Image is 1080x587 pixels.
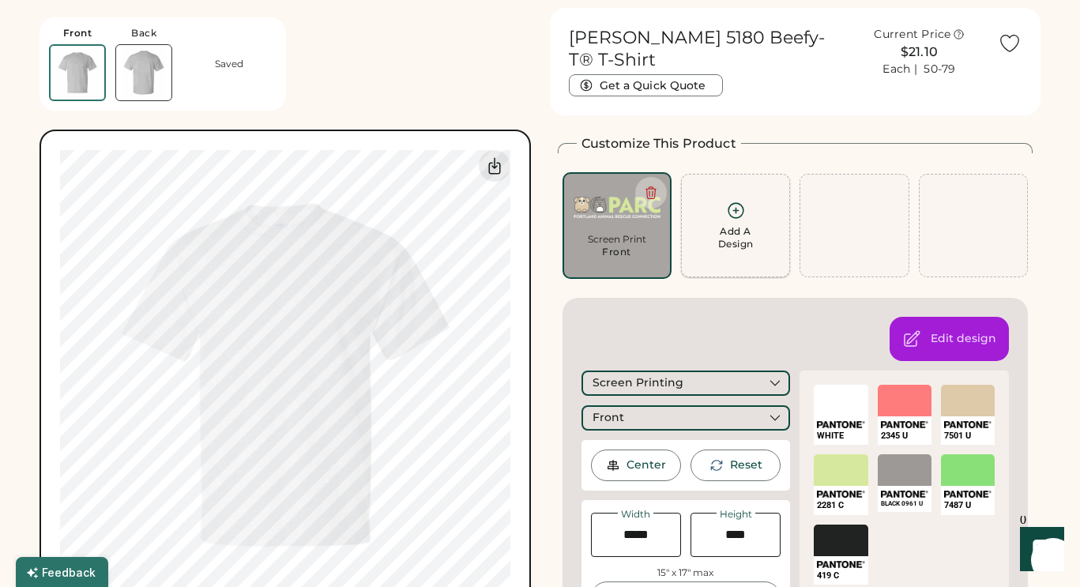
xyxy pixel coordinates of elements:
[593,410,624,426] div: Front
[931,331,996,347] div: Open the design editor to change colors, background, and decoration method.
[817,421,864,428] img: Pantone Logo
[944,491,992,498] img: Pantone Logo
[944,421,992,428] img: Pantone Logo
[569,27,841,71] h1: [PERSON_NAME] 5180 Beefy-T® T-Shirt
[574,183,660,231] img: PARC_RGB_reverse.png
[881,430,928,442] div: 2345 U
[817,430,864,442] div: WHITE
[730,457,762,473] div: This will reset the rotation of the selected element to 0°.
[215,58,243,70] div: Saved
[817,570,864,581] div: 419 C
[882,62,955,77] div: Each | 50-79
[63,27,92,40] div: Front
[718,225,754,250] div: Add A Design
[602,246,631,258] div: Front
[881,491,928,498] img: Pantone Logo
[574,233,660,246] div: Screen Print
[717,510,755,519] div: Height
[635,177,667,209] button: Delete this decoration.
[581,134,736,153] h2: Customize This Product
[116,45,171,100] img: Hanes 5180 Light Steel Back Thumbnail
[874,27,950,43] div: Current Price
[817,561,864,568] img: Pantone Logo
[1005,516,1073,584] iframe: Front Chat
[131,27,156,40] div: Back
[51,46,104,100] img: Hanes 5180 Light Steel Front Thumbnail
[606,458,620,472] img: Center Image Icon
[881,421,928,428] img: Pantone Logo
[479,150,510,182] div: Download Front Mockup
[618,510,653,519] div: Width
[657,566,713,580] div: 15" x 17" max
[817,491,864,498] img: Pantone Logo
[569,74,723,96] button: Get a Quick Quote
[593,375,683,391] div: Screen Printing
[944,499,992,511] div: 7487 U
[850,43,988,62] div: $21.10
[627,457,666,473] div: Center
[944,430,992,442] div: 7501 U
[881,499,928,508] div: BLACK 0961 U
[817,499,864,511] div: 2281 C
